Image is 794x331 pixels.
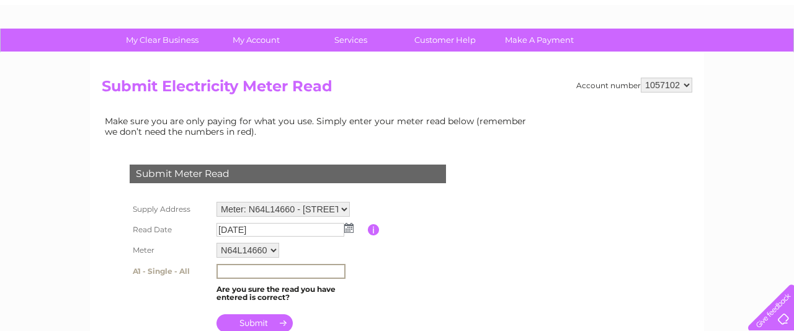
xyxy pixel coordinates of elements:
td: Make sure you are only paying for what you use. Simply enter your meter read below (remember we d... [102,113,536,139]
td: Are you sure the read you have entered is correct? [213,282,368,306]
a: Energy [607,53,634,62]
a: Contact [711,53,742,62]
div: Clear Business is a trading name of Verastar Limited (registered in [GEOGRAPHIC_DATA] No. 3667643... [105,7,691,60]
img: logo.png [28,32,91,70]
a: Make A Payment [488,29,591,52]
th: Supply Address [127,199,213,220]
h2: Submit Electricity Meter Read [102,78,692,101]
a: My Account [205,29,308,52]
a: Telecoms [641,53,679,62]
th: Read Date [127,220,213,240]
a: My Clear Business [111,29,213,52]
a: Customer Help [394,29,496,52]
input: Information [368,224,380,235]
a: Water [576,53,599,62]
img: ... [344,223,354,233]
a: Log out [753,53,782,62]
th: A1 - Single - All [127,261,213,282]
div: Account number [576,78,692,93]
a: 0333 014 3131 [560,6,646,22]
th: Meter [127,240,213,261]
a: Services [300,29,402,52]
div: Submit Meter Read [130,165,446,183]
a: Blog [686,53,704,62]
